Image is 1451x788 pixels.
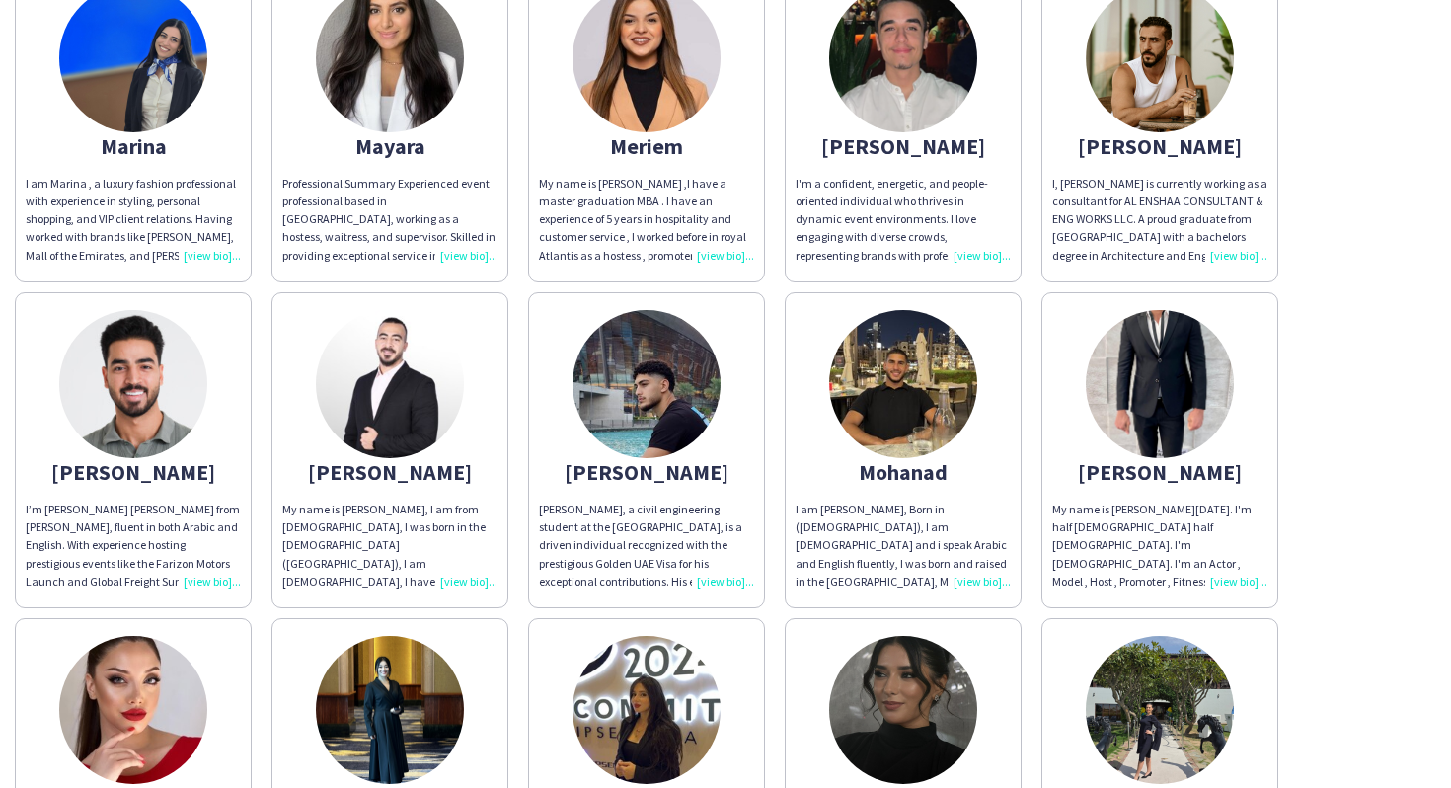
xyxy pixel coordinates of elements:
[282,463,497,481] div: [PERSON_NAME]
[26,501,241,591] div: I’m [PERSON_NAME] [PERSON_NAME] from [PERSON_NAME], fluent in both Arabic and English. With exper...
[316,310,464,458] img: thumb-68b9e3d6ee9e1.jpeg
[1086,636,1234,784] img: thumb-e9905435-96d8-4b8d-81b8-18b7bca4bff7.jpg
[1052,501,1267,591] div: My name is [PERSON_NAME][DATE]. I'm half [DEMOGRAPHIC_DATA] half [DEMOGRAPHIC_DATA]. I'm [DEMOGRA...
[26,463,241,481] div: [PERSON_NAME]
[1086,310,1234,458] img: thumb-5aabd99b-d014-49b8-a0c0-c2798ab44706.jpg
[282,501,497,591] div: My name is [PERSON_NAME], I am from [DEMOGRAPHIC_DATA], I was born in the [DEMOGRAPHIC_DATA] ([GE...
[282,137,497,155] div: Mayara
[539,501,754,591] div: [PERSON_NAME], a civil engineering student at the [GEOGRAPHIC_DATA], is a driven individual recog...
[829,636,977,784] img: thumb-9b953f8e-3d33-4058-9de8-fb570361871a.jpg
[796,137,1011,155] div: [PERSON_NAME]
[796,175,1011,265] div: I'm a confident, energetic, and people-oriented individual who thrives in dynamic event environme...
[796,501,1011,591] div: I am [PERSON_NAME], Born in ([DEMOGRAPHIC_DATA]), I am [DEMOGRAPHIC_DATA] and i speak Arabic and ...
[539,175,754,265] div: My name is [PERSON_NAME] ,I have a master graduation MBA . I have an experience of 5 years in hos...
[1052,137,1267,155] div: [PERSON_NAME]
[26,175,241,265] div: I am Marina , a luxury fashion professional with experience in styling, personal shopping, and VI...
[59,636,207,784] img: thumb-6570951b4b34b.jpeg
[316,636,464,784] img: thumb-8551e30d-e4fd-478f-9a6c-f48c3872b823.jpg
[796,463,1011,481] div: Mohanad
[282,175,497,265] div: Professional Summary Experienced event professional based in [GEOGRAPHIC_DATA], working as a host...
[1052,175,1267,265] div: I, [PERSON_NAME] is currently working as a consultant for AL ENSHAA CONSULTANT & ENG WORKS LLC. A...
[539,137,754,155] div: Meriem
[539,463,754,481] div: [PERSON_NAME]
[573,310,721,458] img: thumb-66261b3db6173.jpeg
[573,636,721,784] img: thumb-67570c1f332d6.jpeg
[829,310,977,458] img: thumb-67a9956e7bcc9.jpeg
[26,137,241,155] div: Marina
[59,310,207,458] img: thumb-685027344ef7c.jpeg
[1052,463,1267,481] div: [PERSON_NAME]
